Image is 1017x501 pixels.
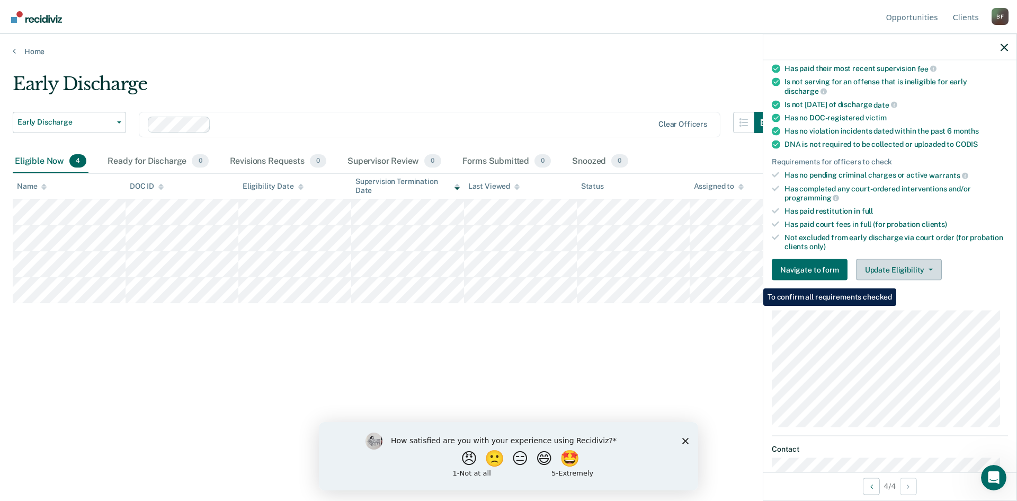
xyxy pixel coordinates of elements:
[763,472,1016,500] div: 4 / 4
[105,150,210,173] div: Ready for Discharge
[772,259,852,280] a: Navigate to form link
[17,118,113,127] span: Early Discharge
[69,154,86,168] span: 4
[13,47,1004,56] a: Home
[784,77,1008,95] div: Is not serving for an offense that is ineligible for early
[929,171,968,179] span: warrants
[784,207,1008,216] div: Has paid restitution in
[534,154,551,168] span: 0
[243,182,304,191] div: Eligibility Date
[784,184,1008,202] div: Has completed any court-ordered interventions and/or
[581,182,604,191] div: Status
[784,219,1008,228] div: Has paid court fees in full (for probation
[866,113,887,122] span: victim
[856,259,942,280] button: Update Eligibility
[772,157,1008,166] div: Requirements for officers to check
[310,154,326,168] span: 0
[784,113,1008,122] div: Has no DOC-registered
[130,182,164,191] div: DOC ID
[772,444,1008,453] dt: Contact
[11,11,62,23] img: Recidiviz
[468,182,520,191] div: Last Viewed
[611,154,628,168] span: 0
[570,150,630,173] div: Snoozed
[784,127,1008,136] div: Has no violation incidents dated within the past 6
[694,182,744,191] div: Assigned to
[862,207,873,215] span: full
[809,242,826,250] span: only)
[917,64,936,73] span: fee
[424,154,441,168] span: 0
[784,194,839,202] span: programming
[784,140,1008,149] div: DNA is not required to be collected or uploaded to
[772,297,1008,306] dt: Supervision
[784,171,1008,180] div: Has no pending criminal charges or active
[784,233,1008,251] div: Not excluded from early discharge via court order (for probation clients
[13,150,88,173] div: Eligible Now
[784,64,1008,73] div: Has paid their most recent supervision
[355,177,460,195] div: Supervision Termination Date
[17,182,47,191] div: Name
[192,154,208,168] span: 0
[992,8,1009,25] button: Profile dropdown button
[992,8,1009,25] div: B F
[863,478,880,495] button: Previous Opportunity
[784,86,827,95] span: discharge
[460,150,554,173] div: Forms Submitted
[956,140,978,148] span: CODIS
[658,120,707,129] div: Clear officers
[13,73,775,103] div: Early Discharge
[873,100,897,109] span: date
[900,478,917,495] button: Next Opportunity
[922,219,947,228] span: clients)
[953,127,979,135] span: months
[345,150,443,173] div: Supervisor Review
[319,422,698,490] iframe: Survey by Kim from Recidiviz
[784,100,1008,109] div: Is not [DATE] of discharge
[228,150,328,173] div: Revisions Requests
[981,465,1006,490] iframe: Intercom live chat
[772,259,847,280] button: Navigate to form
